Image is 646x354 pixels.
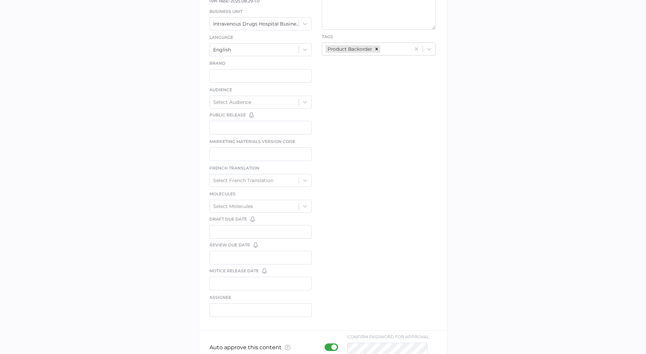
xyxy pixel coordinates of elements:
[262,268,267,274] img: bell-default.8986a8bf.svg
[209,295,231,300] span: Assignee
[249,112,254,118] img: bell-default.8986a8bf.svg
[209,139,295,144] span: Marketing Materials Version Code
[213,203,253,209] div: Select Molecules
[213,47,231,53] div: English
[209,242,250,248] span: Review Due Date
[209,9,242,14] span: Business Unit
[209,61,225,66] span: Brand
[209,191,236,196] span: Molecules
[326,45,373,53] div: Product Backorder
[322,34,333,39] span: Tags
[209,344,290,352] p: Auto approve this content
[209,165,259,171] span: French Translation
[347,334,429,339] div: confirm password for approval
[285,345,290,350] img: tooltip-default.0a89c667.svg
[253,242,258,248] img: bell-default.8986a8bf.svg
[209,216,247,222] span: Draft Due Date
[209,87,232,92] span: Audience
[213,99,251,105] div: Select Audience
[209,35,233,40] span: Language
[250,216,255,222] img: bell-default.8986a8bf.svg
[213,21,300,27] div: Intravenous Drugs Hospital Business
[209,268,259,274] span: Notice Release Date
[209,112,246,118] span: Public Release
[213,177,273,183] div: Select French Translation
